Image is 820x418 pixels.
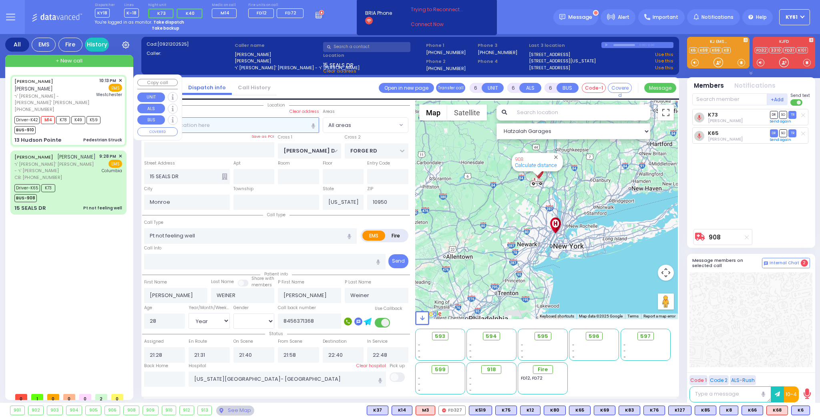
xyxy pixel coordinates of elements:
span: K59 [86,116,100,124]
span: All areas [323,118,397,132]
a: Send again [770,137,791,142]
button: Send [388,254,408,268]
img: Google [417,309,444,319]
label: Destination [323,338,347,345]
span: BUS-910 [14,126,36,134]
button: ALS [137,104,165,113]
input: Search member [692,93,767,105]
div: 910 [162,406,176,415]
span: EMS [109,160,122,168]
label: Last Name [211,279,234,285]
a: K65 [708,130,719,136]
div: BLS [569,406,591,415]
button: Message [644,83,676,93]
div: BLS [594,406,615,415]
div: 15 SEALS DR [14,204,46,212]
button: Code-1 [582,83,606,93]
span: K73 [41,184,55,192]
button: Code 1 [689,375,707,385]
a: 3310 [769,47,782,53]
label: On Scene [233,338,253,345]
label: Hospital [189,363,206,369]
a: [STREET_ADDRESS][US_STATE] [529,58,596,64]
label: Entry Code [367,160,390,167]
button: KY61 [779,9,810,25]
span: FD12 [257,10,267,16]
input: Search location here [144,117,319,133]
span: Help [756,14,767,21]
label: Cross 1 [278,134,292,141]
span: All areas [323,117,408,133]
label: Lines [124,3,139,8]
span: Phone 3 [478,42,527,49]
span: - [521,348,523,354]
span: - [572,342,575,348]
label: Apt [233,160,241,167]
div: K519 [469,406,492,415]
button: UNIT [482,83,504,93]
label: Call Info [144,245,161,251]
span: Phone 4 [478,58,527,65]
span: Clear address [323,68,356,74]
label: Room [278,160,290,167]
span: Notifications [701,14,734,21]
button: Map camera controls [658,265,674,281]
div: BLS [469,406,492,415]
span: - [469,348,472,354]
label: Back Home [144,363,168,369]
button: 10-4 [784,386,799,402]
a: Send again [770,119,791,124]
div: K85 [695,406,716,415]
a: [PERSON_NAME] [14,78,53,84]
span: [PHONE_NUMBER] [14,106,54,113]
span: - [418,375,420,381]
span: 918 [487,366,496,374]
div: Year/Month/Week/Day [189,305,230,311]
label: P First Name [278,279,304,285]
div: BLS [367,406,388,415]
span: Status [265,331,287,337]
span: ר' [PERSON_NAME]' [PERSON_NAME] - ר' [PERSON_NAME] [14,161,96,174]
a: Use this [655,58,673,64]
label: Street Address [144,160,175,167]
div: K66 [742,406,763,415]
span: 9:28 PM [99,153,116,159]
span: Columbia [102,168,122,174]
span: SO [779,111,787,119]
a: Use this [655,64,673,71]
span: 2 [801,259,808,267]
span: Internal Chat [770,260,799,266]
span: - [572,348,575,354]
div: All [5,38,29,52]
img: red-radio-icon.svg [442,408,446,412]
span: TR [788,111,796,119]
span: - [418,342,420,348]
div: BLS [544,406,566,415]
span: - [623,342,626,348]
span: [0921202525] [157,41,189,47]
span: BRIA Phone [365,10,392,17]
button: Transfer call [436,83,465,93]
span: - [469,354,472,360]
button: Notifications [734,81,776,90]
div: BLS [392,406,412,415]
div: 909 [143,406,158,415]
div: FD12, FD72 [521,375,565,381]
label: Gender [233,305,249,311]
span: 0 [47,394,59,400]
label: Call back number [278,305,316,311]
a: Dispatch info [182,84,232,91]
label: Turn off text [790,98,803,107]
span: Message [568,13,592,21]
span: M14 [41,116,55,124]
span: 595 [537,332,548,340]
a: Call History [232,84,277,91]
a: 908 [709,234,721,240]
div: M3 [416,406,435,415]
label: Township [233,186,253,192]
label: Cross 2 [345,134,361,141]
a: Open in new page [379,83,434,93]
span: Patient info [260,271,292,277]
div: K127 [668,406,691,415]
button: UNIT [137,92,165,102]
